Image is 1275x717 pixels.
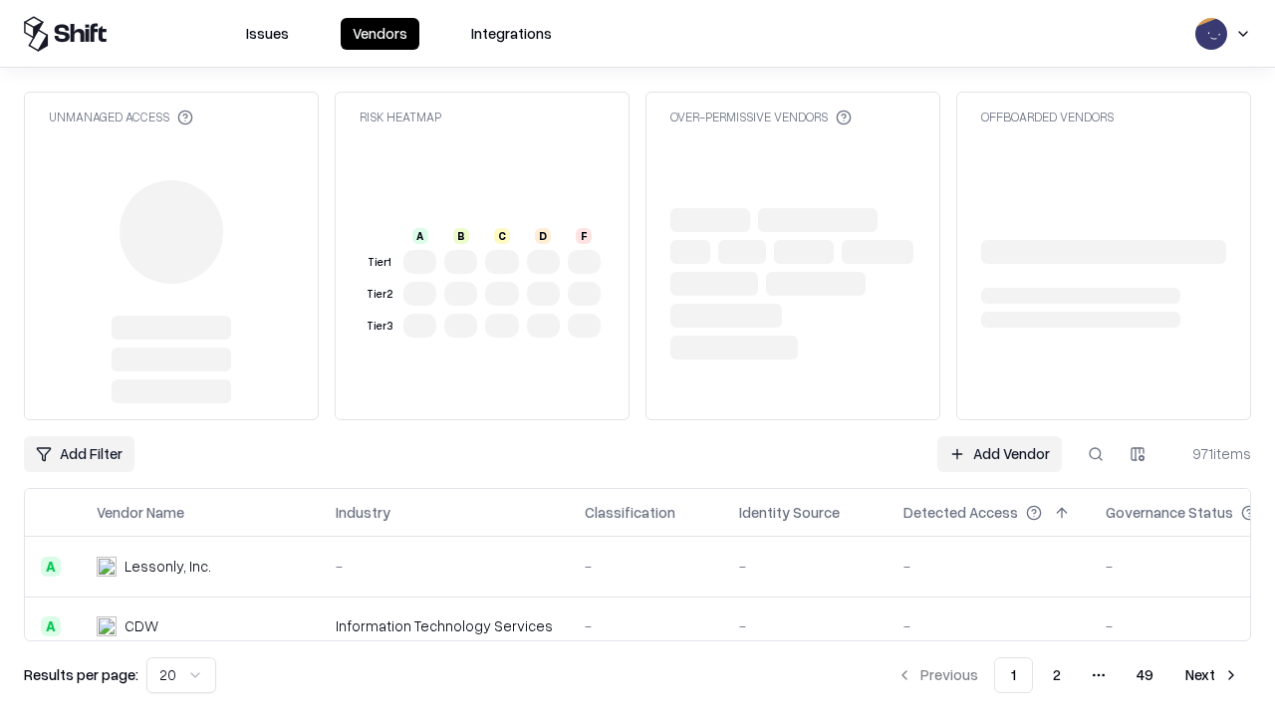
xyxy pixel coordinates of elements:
button: 2 [1037,657,1077,693]
button: 1 [994,657,1033,693]
nav: pagination [885,657,1251,693]
div: - [739,556,872,577]
div: 971 items [1171,443,1251,464]
div: - [585,615,707,636]
div: Over-Permissive Vendors [670,109,852,125]
button: Add Filter [24,436,134,472]
button: Integrations [459,18,564,50]
div: B [453,228,469,244]
div: Risk Heatmap [360,109,441,125]
div: D [535,228,551,244]
div: Tier 2 [364,286,395,303]
div: A [41,616,61,636]
div: Industry [336,502,390,523]
div: Information Technology Services [336,615,553,636]
div: Detected Access [903,502,1018,523]
div: A [41,557,61,577]
div: Governance Status [1106,502,1233,523]
button: 49 [1121,657,1169,693]
img: Lessonly, Inc. [97,557,117,577]
div: Tier 3 [364,318,395,335]
div: Lessonly, Inc. [125,556,211,577]
div: - [336,556,553,577]
div: Offboarded Vendors [981,109,1114,125]
div: - [903,556,1074,577]
div: Identity Source [739,502,840,523]
div: Vendor Name [97,502,184,523]
div: CDW [125,615,158,636]
a: Add Vendor [937,436,1062,472]
button: Issues [234,18,301,50]
p: Results per page: [24,664,138,685]
div: Tier 1 [364,254,395,271]
button: Next [1173,657,1251,693]
button: Vendors [341,18,419,50]
div: - [585,556,707,577]
div: Unmanaged Access [49,109,193,125]
div: F [576,228,592,244]
div: - [739,615,872,636]
div: A [412,228,428,244]
img: CDW [97,616,117,636]
div: C [494,228,510,244]
div: - [903,615,1074,636]
div: Classification [585,502,675,523]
